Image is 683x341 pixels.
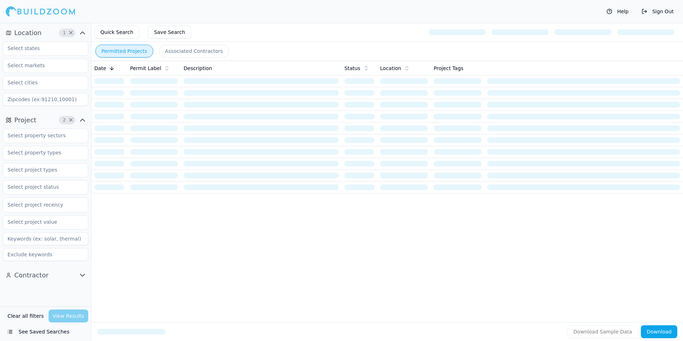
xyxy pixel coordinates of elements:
[14,115,36,125] span: Project
[3,270,88,281] button: Contractor
[3,59,79,72] input: Select markets
[159,45,229,58] button: Associated Contractors
[344,65,360,72] span: Status
[3,181,79,193] input: Select project status
[184,65,212,72] span: Description
[3,27,88,39] button: Location1Clear Location filters
[434,65,463,72] span: Project Tags
[61,29,68,36] span: 1
[3,248,88,261] input: Exclude keywords
[3,216,79,228] input: Select project value
[3,42,79,55] input: Select states
[638,6,677,17] button: Sign Out
[3,325,88,338] button: See Saved Searches
[3,76,79,89] input: Select cities
[94,65,106,72] span: Date
[3,146,79,159] input: Select property types
[380,65,401,72] span: Location
[94,26,139,39] button: Quick Search
[6,310,46,322] button: Clear all filters
[130,65,161,72] span: Permit Label
[14,28,41,38] span: Location
[3,129,79,142] input: Select property sectors
[3,93,88,106] input: Zipcodes (ex:91210,10001)
[3,163,79,176] input: Select project types
[95,45,153,58] button: Permitted Projects
[68,31,74,35] span: Clear Location filters
[14,270,49,280] span: Contractor
[641,325,677,338] button: Download
[3,232,88,245] input: Keywords (ex: solar, thermal)
[3,114,88,126] button: Project2Clear Project filters
[148,26,191,39] button: Save Search
[68,118,74,122] span: Clear Project filters
[603,6,632,17] button: Help
[61,117,68,124] span: 2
